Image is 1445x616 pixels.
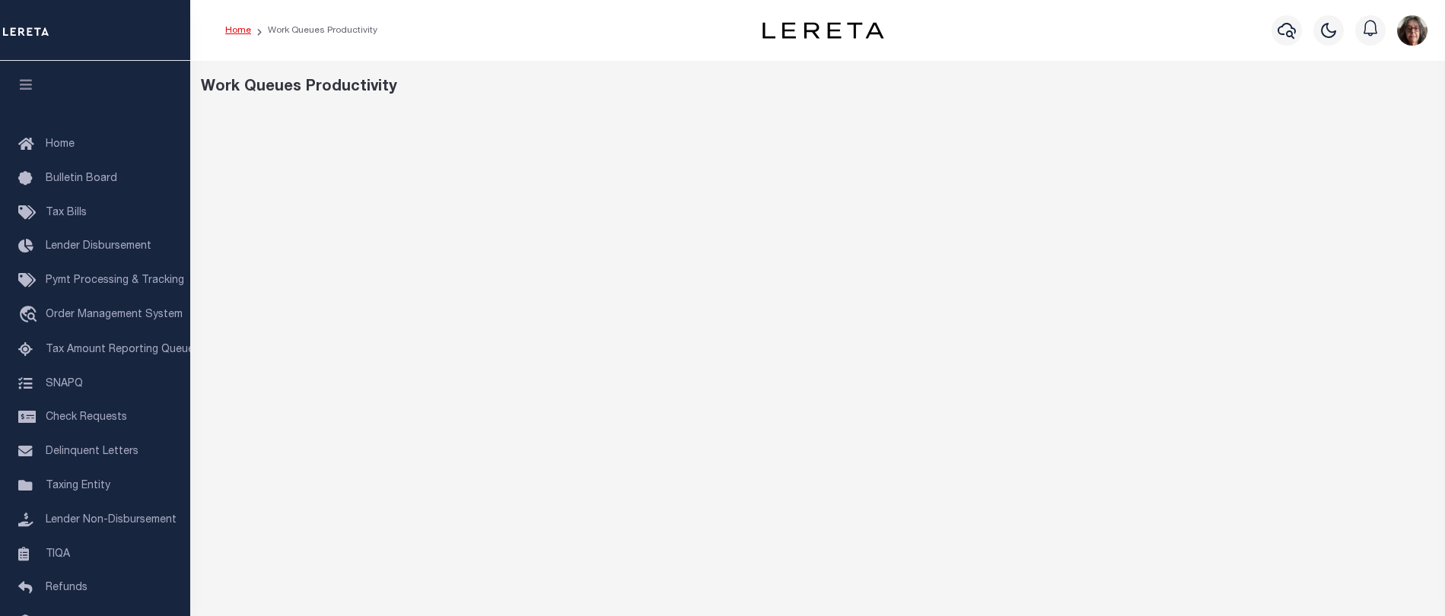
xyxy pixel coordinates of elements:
[46,446,138,457] span: Delinquent Letters
[225,26,251,35] a: Home
[46,481,110,491] span: Taxing Entity
[762,22,884,39] img: logo-dark.svg
[46,241,151,252] span: Lender Disbursement
[46,378,83,389] span: SNAPQ
[46,310,183,320] span: Order Management System
[46,548,70,559] span: TIQA
[18,306,43,325] i: travel_explore
[46,345,194,355] span: Tax Amount Reporting Queue
[46,275,184,286] span: Pymt Processing & Tracking
[201,76,1435,99] div: Work Queues Productivity
[46,583,88,593] span: Refunds
[46,139,75,150] span: Home
[46,515,177,526] span: Lender Non-Disbursement
[46,208,87,218] span: Tax Bills
[46,412,127,423] span: Check Requests
[46,173,117,184] span: Bulletin Board
[251,24,377,37] li: Work Queues Productivity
